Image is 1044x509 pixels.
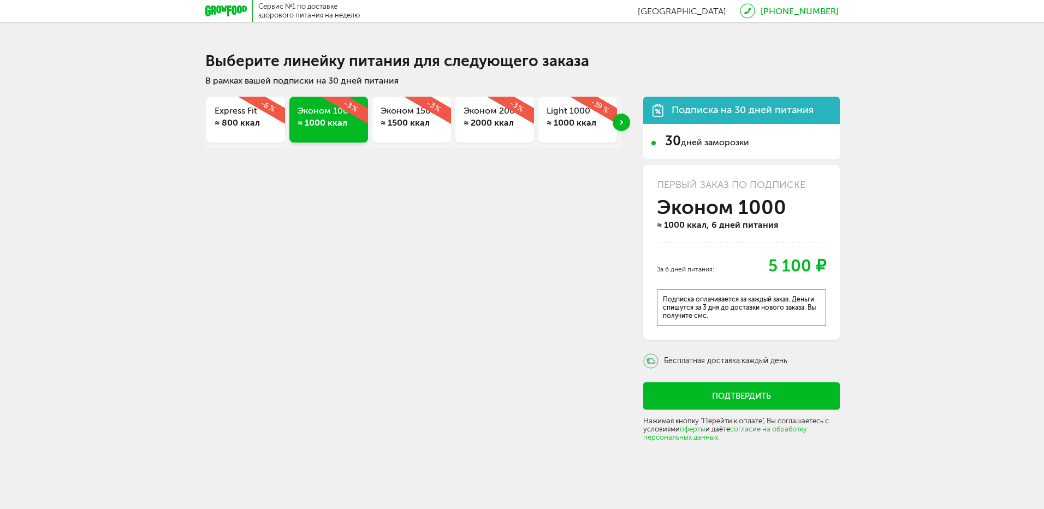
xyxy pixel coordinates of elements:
[215,105,277,117] h3: Express Fit
[383,73,485,139] div: -3 %
[298,105,360,117] h3: Эконом 1000
[768,256,826,276] div: 5 100 ₽
[215,117,277,129] div: ≈ 800 ккал
[258,2,360,20] div: Сервис №1 по доставке здорового питания на неделю
[205,75,839,86] div: В рамках вашей подписки на 30 дней питания
[547,105,609,117] h3: Light 1000
[651,132,832,150] li: дней заморозки
[652,104,663,117] img: icon.da23462.svg
[672,105,814,115] div: Подписка на 30 дней питания
[298,117,360,129] div: ≈ 1000 ккал
[547,117,609,129] div: ≈ 1000 ккал
[663,295,820,320] p: Подписка оплачивается за каждый заказ. Деньги спишутся за 3 дня до доставки нового заказа. Вы пол...
[665,132,681,150] span: 30
[643,382,840,410] button: Подтвердить
[217,73,319,139] div: -6 %
[613,114,630,131] div: Next slide
[742,356,787,365] span: каждый день
[680,425,705,433] a: оферты
[643,417,840,441] p: Нажимая кнопку "Перейти к оплате", Вы соглашаетесь с условиями и даёте .
[464,117,526,129] div: ≈ 2000 ккал
[761,6,839,16] a: [PHONE_NUMBER]
[381,105,443,117] h3: Эконом 1500
[657,216,826,234] p: ≈ 1000 ккал, 6 дней питания
[643,425,807,441] a: согласие на обработку персональных данных
[657,179,826,199] h2: Первый заказ по подписке
[205,52,839,70] div: Выберите линейку питания для следующего заказа
[549,73,651,139] div: -39 %
[300,73,402,139] div: -3 %
[657,199,826,216] div: Эконом 1000
[466,73,568,139] div: -3 %
[464,105,526,117] h3: Эконом 2000
[664,357,787,365] div: Бесплатная доставка:
[638,6,726,16] span: [GEOGRAPHIC_DATA]
[657,265,714,273] div: За 6 дней питания:
[381,117,443,129] div: ≈ 1500 ккал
